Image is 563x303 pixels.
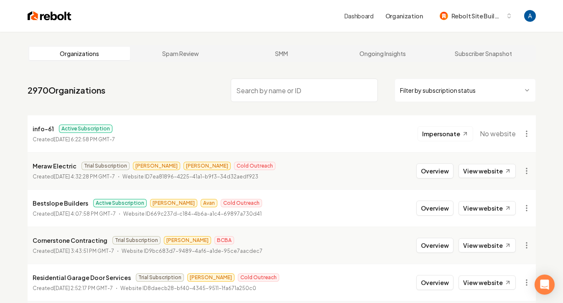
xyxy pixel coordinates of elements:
[459,238,516,252] a: View website
[238,273,279,282] span: Cold Outreach
[416,238,453,253] button: Overview
[54,211,116,217] time: [DATE] 4:07:58 PM GMT-7
[136,273,184,282] span: Trial Subscription
[480,129,516,139] span: No website
[380,8,428,23] button: Organization
[54,173,115,180] time: [DATE] 4:32:28 PM GMT-7
[416,201,453,216] button: Overview
[231,79,378,102] input: Search by name or ID
[433,47,534,60] a: Subscriber Snapshot
[33,247,114,255] p: Created
[82,162,130,170] span: Trial Subscription
[416,163,453,178] button: Overview
[54,248,114,254] time: [DATE] 3:43:51 PM GMT-7
[234,162,275,170] span: Cold Outreach
[344,12,374,20] a: Dashboard
[33,210,116,218] p: Created
[451,12,502,20] span: Rebolt Site Builder
[120,284,256,293] p: Website ID 8daecb28-bf40-4345-9511-1fa671a250c0
[28,84,105,96] a: 2970Organizations
[418,126,473,141] button: Impersonate
[535,275,555,295] div: Open Intercom Messenger
[33,272,131,283] p: Residential Garage Door Services
[33,161,76,171] p: Meraw Electric
[93,199,147,207] span: Active Subscription
[221,199,262,207] span: Cold Outreach
[112,236,160,244] span: Trial Subscription
[33,124,54,134] p: info-61
[459,164,516,178] a: View website
[122,173,258,181] p: Website ID 7ea81896-4225-41a1-b9f3-34d32aedf923
[29,47,130,60] a: Organizations
[54,136,115,143] time: [DATE] 6:22:58 PM GMT-7
[164,236,211,244] span: [PERSON_NAME]
[33,173,115,181] p: Created
[28,10,71,22] img: Rebolt Logo
[332,47,433,60] a: Ongoing Insights
[133,162,180,170] span: [PERSON_NAME]
[33,235,107,245] p: Cornerstone Contracting
[201,199,217,207] span: Avan
[123,210,262,218] p: Website ID 669c237d-c184-4b6a-a1c4-69897a730d41
[524,10,536,22] button: Open user button
[183,162,231,170] span: [PERSON_NAME]
[33,198,88,208] p: Bestslope Builders
[33,135,115,144] p: Created
[524,10,536,22] img: Andrew Magana
[150,199,197,207] span: [PERSON_NAME]
[54,285,113,291] time: [DATE] 2:52:17 PM GMT-7
[59,125,112,133] span: Active Subscription
[459,201,516,215] a: View website
[122,247,262,255] p: Website ID 9bc683d7-9489-4af6-a1de-95ce7aacdec7
[187,273,234,282] span: [PERSON_NAME]
[440,12,448,20] img: Rebolt Site Builder
[214,236,234,244] span: BCBA
[422,130,460,138] span: Impersonate
[231,47,332,60] a: SMM
[416,275,453,290] button: Overview
[33,284,113,293] p: Created
[459,275,516,290] a: View website
[130,47,231,60] a: Spam Review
